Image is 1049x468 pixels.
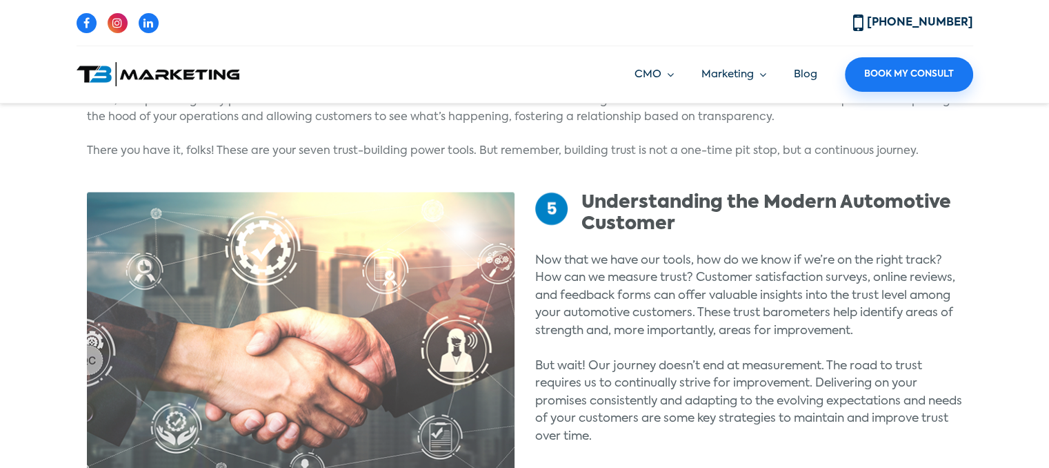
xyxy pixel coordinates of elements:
img: T3 Marketing [77,62,239,86]
p: Now that we have our tools, how do we know if we’re on the right track? How can we measure trust?... [535,251,963,340]
a: Marketing [701,67,766,83]
strong: Understanding the Modern Automotive Customer [581,193,951,233]
a: Leveraging technology [638,95,767,106]
a: Blog [794,69,817,79]
a: CMO [635,67,674,83]
p: There you have it, folks! These are your seven trust-building power tools. But remember, building... [87,142,963,159]
a: [PHONE_NUMBER] [853,17,973,28]
p: But wait! Our journey doesn’t end at measurement. The road to trust requires us to continually st... [535,357,963,445]
a: Book My Consult [845,57,973,92]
